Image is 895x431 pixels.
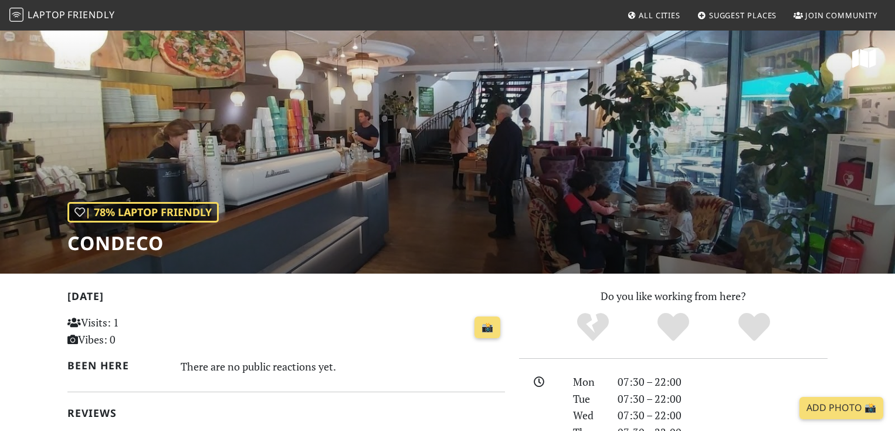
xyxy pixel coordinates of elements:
h1: Condeco [67,232,219,254]
img: LaptopFriendly [9,8,23,22]
span: Laptop [28,8,66,21]
h2: Been here [67,359,167,372]
div: 07:30 – 22:00 [611,407,835,424]
div: Tue [566,390,611,408]
div: | 78% Laptop Friendly [67,202,219,223]
a: Join Community [789,5,882,26]
a: Suggest Places [693,5,782,26]
div: 07:30 – 22:00 [611,373,835,390]
a: Add Photo 📸 [799,397,883,419]
div: Yes [633,311,714,344]
div: There are no public reactions yet. [181,357,506,376]
span: Friendly [67,8,114,21]
a: All Cities [622,5,685,26]
div: Wed [566,407,611,424]
h2: [DATE] [67,290,505,307]
div: No [552,311,633,344]
span: Suggest Places [709,10,777,21]
h2: Reviews [67,407,505,419]
span: All Cities [639,10,680,21]
p: Visits: 1 Vibes: 0 [67,314,204,348]
div: Mon [566,373,611,390]
a: 📸 [474,316,500,339]
span: Join Community [805,10,877,21]
p: Do you like working from here? [519,288,828,305]
div: Definitely! [714,311,795,344]
div: 07:30 – 22:00 [611,390,835,408]
a: LaptopFriendly LaptopFriendly [9,5,115,26]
